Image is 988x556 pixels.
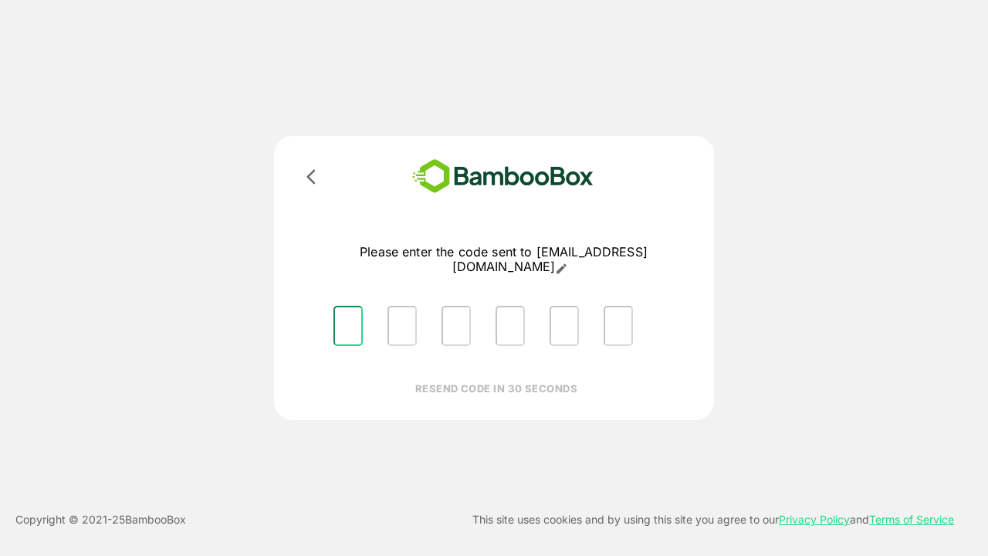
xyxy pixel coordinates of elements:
input: Please enter OTP character 3 [442,306,471,346]
input: Please enter OTP character 6 [604,306,633,346]
p: This site uses cookies and by using this site you agree to our and [472,510,954,529]
p: Copyright © 2021- 25 BambooBox [15,510,186,529]
input: Please enter OTP character 5 [550,306,579,346]
a: Terms of Service [869,513,954,526]
input: Please enter OTP character 4 [496,306,525,346]
p: Please enter the code sent to [EMAIL_ADDRESS][DOMAIN_NAME] [321,245,686,275]
input: Please enter OTP character 2 [387,306,417,346]
input: Please enter OTP character 1 [333,306,363,346]
img: bamboobox [390,154,616,198]
a: Privacy Policy [779,513,850,526]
